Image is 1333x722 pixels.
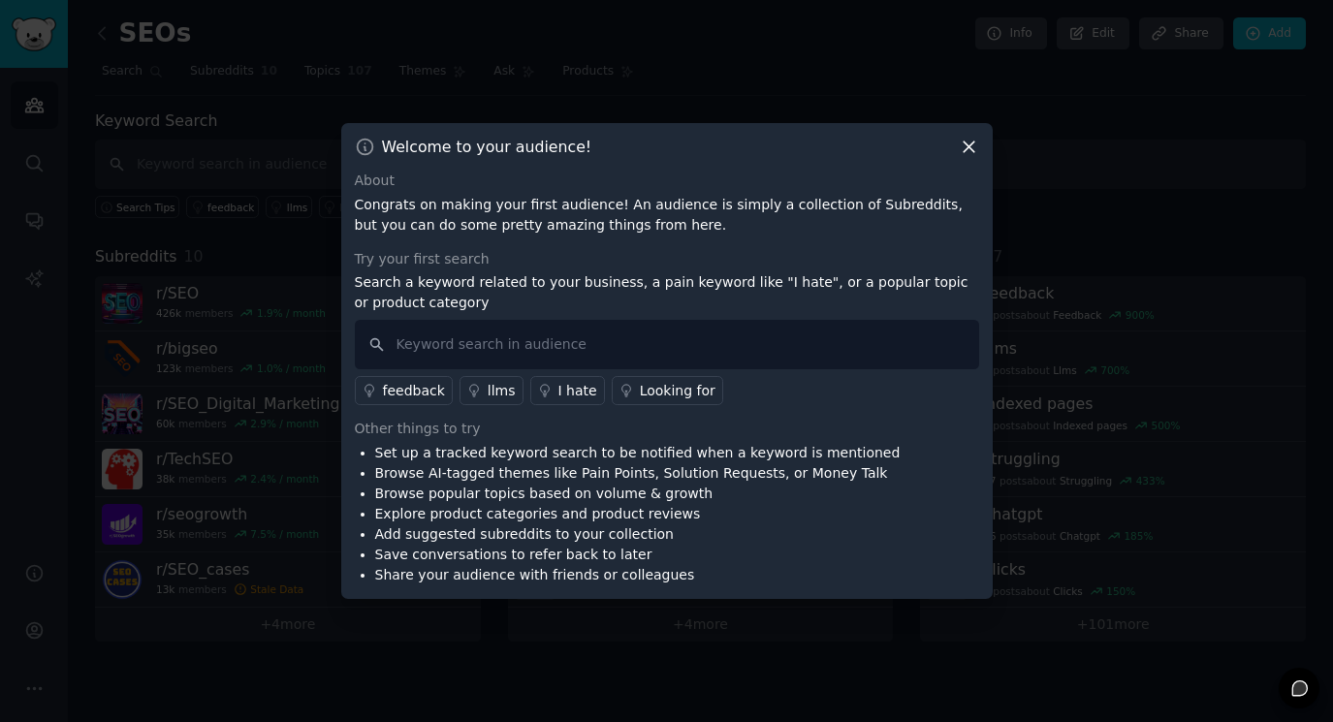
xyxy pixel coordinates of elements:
div: Looking for [640,381,715,401]
h3: Welcome to your audience! [382,137,592,157]
div: llms [488,381,516,401]
div: Try your first search [355,249,979,269]
li: Browse popular topics based on volume & growth [375,484,901,504]
li: Explore product categories and product reviews [375,504,901,524]
p: Search a keyword related to your business, a pain keyword like "I hate", or a popular topic or pr... [355,272,979,313]
li: Browse AI-tagged themes like Pain Points, Solution Requests, or Money Talk [375,463,901,484]
li: Set up a tracked keyword search to be notified when a keyword is mentioned [375,443,901,463]
a: I hate [530,376,605,405]
a: llms [460,376,524,405]
div: Other things to try [355,419,979,439]
a: feedback [355,376,453,405]
div: About [355,171,979,191]
p: Congrats on making your first audience! An audience is simply a collection of Subreddits, but you... [355,195,979,235]
li: Add suggested subreddits to your collection [375,524,901,545]
a: Looking for [612,376,723,405]
li: Share your audience with friends or colleagues [375,565,901,585]
input: Keyword search in audience [355,320,979,369]
li: Save conversations to refer back to later [375,545,901,565]
div: I hate [558,381,597,401]
div: feedback [383,381,445,401]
